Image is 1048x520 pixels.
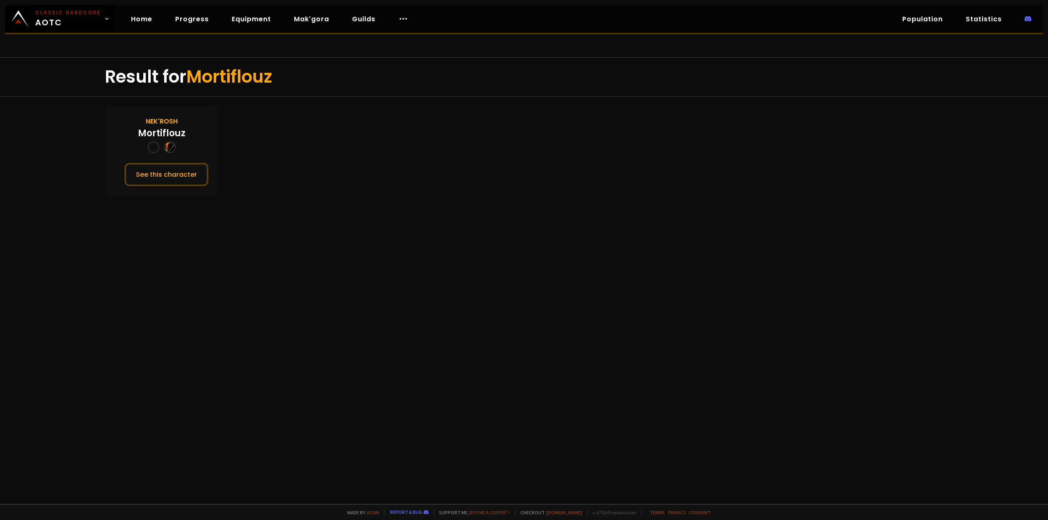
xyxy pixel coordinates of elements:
a: Terms [650,509,665,515]
div: Nek'Rosh [146,116,178,126]
a: Mak'gora [287,11,336,27]
a: a fan [367,509,379,515]
a: Population [896,11,949,27]
a: Consent [689,509,711,515]
a: Home [124,11,159,27]
button: See this character [124,163,208,186]
a: Guilds [346,11,382,27]
a: Buy me a coffee [470,509,510,515]
a: Statistics [959,11,1008,27]
a: Equipment [225,11,278,27]
span: Checkout [515,509,582,515]
a: Progress [169,11,215,27]
a: Report a bug [390,509,422,515]
div: Mortiflouz [138,126,185,140]
span: Mortiflouz [186,65,272,89]
span: AOTC [35,9,101,29]
span: Support me, [434,509,510,515]
a: Classic HardcoreAOTC [5,5,115,33]
span: Made by [342,509,379,515]
span: v. d752d5 - production [587,509,636,515]
a: Privacy [668,509,686,515]
div: Result for [105,58,943,96]
a: [DOMAIN_NAME] [547,509,582,515]
small: Classic Hardcore [35,9,101,16]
